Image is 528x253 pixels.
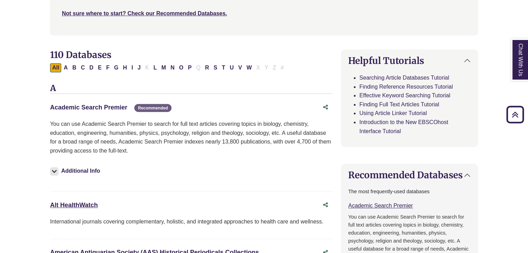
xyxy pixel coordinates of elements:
button: Helpful Tutorials [341,50,478,72]
a: Introduction to the New EBSCOhost Interface Tutorial [359,119,448,134]
p: International journals covering complementary, holistic, and integrated approaches to health care... [50,217,333,226]
span: 110 Databases [50,49,111,60]
a: Back to Top [504,110,526,119]
a: Finding Full Text Articles Tutorial [359,101,439,107]
a: Academic Search Premier [50,104,127,111]
button: Filter Results L [151,63,159,72]
button: Filter Results N [168,63,177,72]
h3: A [50,83,333,94]
span: Recommended [134,104,171,112]
button: Share this database [319,198,333,212]
a: Using Article Linker Tutorial [359,110,427,116]
button: Filter Results P [186,63,194,72]
button: Filter Results D [87,63,96,72]
a: Finding Reference Resources Tutorial [359,84,453,90]
button: Filter Results A [62,63,70,72]
a: Alt HealthWatch [50,202,98,209]
button: Additional Info [50,166,102,176]
button: Filter Results E [96,63,104,72]
button: Filter Results V [236,63,244,72]
button: Filter Results H [121,63,129,72]
a: Searching Article Databases Tutorial [359,75,449,81]
button: Filter Results J [135,63,143,72]
button: Filter Results O [177,63,185,72]
button: All [50,63,61,72]
button: Filter Results T [220,63,227,72]
p: You can use Academic Search Premier to search for full text articles covering topics in biology, ... [50,120,333,155]
a: Academic Search Premier [348,203,413,209]
div: Alpha-list to filter by first letter of database name [50,64,287,70]
p: The most frequently-used databases [348,188,471,196]
button: Filter Results M [159,63,168,72]
button: Recommended Databases [341,164,478,186]
button: Filter Results W [245,63,254,72]
button: Filter Results U [227,63,236,72]
button: Filter Results C [79,63,87,72]
button: Filter Results G [112,63,120,72]
a: Effective Keyword Searching Tutorial [359,92,450,98]
button: Filter Results S [211,63,219,72]
button: Filter Results B [70,63,79,72]
button: Filter Results R [203,63,211,72]
button: Filter Results F [104,63,112,72]
button: Share this database [319,101,333,114]
button: Filter Results I [129,63,135,72]
a: Not sure where to start? Check our Recommended Databases. [62,10,227,16]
